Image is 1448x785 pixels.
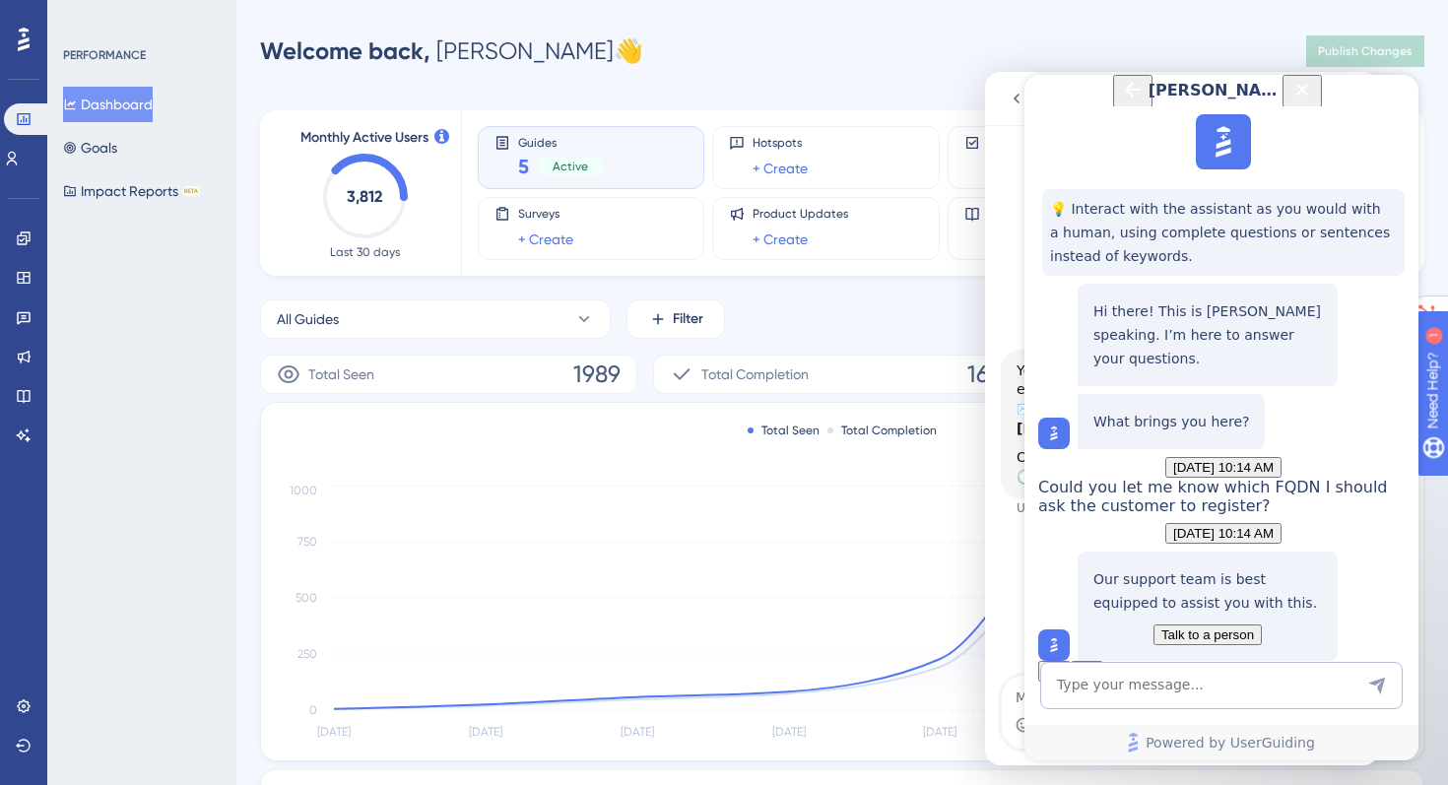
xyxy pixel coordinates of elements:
iframe: UserGuiding AI Assistant [1024,75,1418,760]
tspan: 0 [309,703,317,717]
tspan: [DATE] [621,725,654,739]
tspan: [DATE] [317,725,351,739]
a: + Create [753,157,808,180]
span: Filter [673,307,703,331]
span: Last 30 days [330,244,400,260]
span: 1989 [573,359,621,390]
div: 1 [137,10,143,26]
span: Welcome back, [260,36,430,65]
span: All Guides [277,307,339,331]
tspan: 500 [296,591,317,605]
button: Publish Changes [1306,35,1424,67]
text: 3,812 [347,187,382,206]
span: Monthly Active Users [300,126,428,150]
tspan: [DATE] [772,725,806,739]
span: Surveys [518,206,573,222]
div: [PERSON_NAME] 👋 [260,35,643,67]
span: Total Seen [308,362,374,386]
tspan: 750 [297,535,317,549]
button: All Guides [260,299,611,339]
div: Total Completion [827,423,937,438]
tspan: [DATE] [469,725,502,739]
div: Total Seen [748,423,820,438]
span: Active [553,159,588,174]
tspan: 250 [297,647,317,661]
span: 1653 [967,359,1015,390]
a: + Create [518,228,573,251]
span: Need Help? [46,5,123,29]
button: Filter [626,299,725,339]
span: Publish Changes [1318,43,1413,59]
iframe: Intercom live chat [985,72,1379,765]
tspan: [DATE] [923,725,956,739]
span: Guides [518,135,604,149]
span: Product Updates [753,206,848,222]
span: Hotspots [753,135,808,151]
tspan: 1000 [290,484,317,497]
a: + Create [753,228,808,251]
span: 5 [518,153,529,180]
span: Total Completion [701,362,809,386]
